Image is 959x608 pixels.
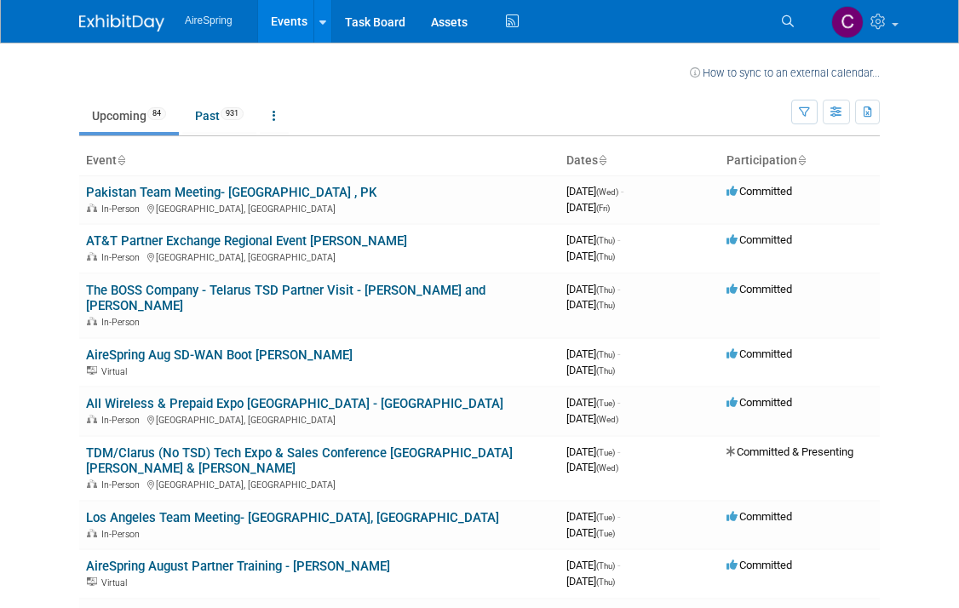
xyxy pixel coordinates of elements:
span: Virtual [101,366,132,377]
span: [DATE] [566,364,615,376]
span: 931 [221,107,244,120]
img: In-Person Event [87,317,97,325]
span: (Wed) [596,187,618,197]
span: (Tue) [596,399,615,408]
img: Virtual Event [87,366,97,375]
a: All Wireless & Prepaid Expo [GEOGRAPHIC_DATA] - [GEOGRAPHIC_DATA] [86,396,503,411]
span: (Tue) [596,513,615,522]
span: - [617,396,620,409]
span: - [617,347,620,360]
span: [DATE] [566,526,615,539]
span: [DATE] [566,575,615,588]
img: Virtual Event [87,577,97,586]
span: [DATE] [566,559,620,571]
div: [GEOGRAPHIC_DATA], [GEOGRAPHIC_DATA] [86,250,553,263]
span: (Thu) [596,350,615,359]
span: [DATE] [566,185,623,198]
span: (Wed) [596,463,618,473]
span: Virtual [101,577,132,588]
span: [DATE] [566,412,618,425]
a: AT&T Partner Exchange Regional Event [PERSON_NAME] [86,233,407,249]
div: [GEOGRAPHIC_DATA], [GEOGRAPHIC_DATA] [86,201,553,215]
span: (Thu) [596,301,615,310]
span: [DATE] [566,233,620,246]
span: Committed [726,396,792,409]
span: [DATE] [566,298,615,311]
span: (Thu) [596,577,615,587]
img: In-Person Event [87,204,97,212]
a: AireSpring August Partner Training - [PERSON_NAME] [86,559,390,574]
a: AireSpring Aug SD-WAN Boot [PERSON_NAME] [86,347,353,363]
a: How to sync to an external calendar... [690,66,880,79]
span: AireSpring [185,14,233,26]
span: In-Person [101,204,145,215]
span: - [621,185,623,198]
img: Christine Silvestri [831,6,864,38]
span: Committed [726,559,792,571]
a: Sort by Event Name [117,153,125,167]
span: Committed [726,510,792,523]
span: Committed [726,347,792,360]
span: Committed & Presenting [726,445,853,458]
span: - [617,233,620,246]
th: Event [79,146,560,175]
span: (Fri) [596,204,610,213]
img: In-Person Event [87,415,97,423]
span: In-Person [101,529,145,540]
a: Pakistan Team Meeting- [GEOGRAPHIC_DATA] , PK [86,185,376,200]
img: In-Person Event [87,479,97,488]
a: Sort by Participation Type [797,153,806,167]
span: In-Person [101,479,145,490]
a: Los Angeles Team Meeting- [GEOGRAPHIC_DATA], [GEOGRAPHIC_DATA] [86,510,499,525]
span: - [617,510,620,523]
img: In-Person Event [87,529,97,537]
span: In-Person [101,317,145,328]
span: [DATE] [566,445,620,458]
img: In-Person Event [87,252,97,261]
span: - [617,445,620,458]
span: In-Person [101,415,145,426]
span: Committed [726,283,792,295]
a: The BOSS Company - Telarus TSD Partner Visit - [PERSON_NAME] and [PERSON_NAME] [86,283,485,314]
span: [DATE] [566,283,620,295]
span: Committed [726,233,792,246]
span: (Tue) [596,448,615,457]
span: (Wed) [596,415,618,424]
a: TDM/Clarus (No TSD) Tech Expo & Sales Conference [GEOGRAPHIC_DATA][PERSON_NAME] & [PERSON_NAME] [86,445,513,477]
span: [DATE] [566,201,610,214]
span: (Thu) [596,285,615,295]
span: [DATE] [566,396,620,409]
span: [DATE] [566,461,618,473]
th: Participation [720,146,880,175]
a: Sort by Start Date [598,153,606,167]
span: - [617,559,620,571]
span: [DATE] [566,347,620,360]
div: [GEOGRAPHIC_DATA], [GEOGRAPHIC_DATA] [86,477,553,490]
span: - [617,283,620,295]
span: (Thu) [596,366,615,376]
span: (Thu) [596,561,615,571]
div: [GEOGRAPHIC_DATA], [GEOGRAPHIC_DATA] [86,412,553,426]
span: [DATE] [566,250,615,262]
span: (Thu) [596,236,615,245]
span: [DATE] [566,510,620,523]
img: ExhibitDay [79,14,164,32]
span: (Tue) [596,529,615,538]
span: 84 [147,107,166,120]
span: In-Person [101,252,145,263]
a: Upcoming84 [79,100,179,132]
th: Dates [560,146,720,175]
a: Past931 [182,100,256,132]
span: Committed [726,185,792,198]
span: (Thu) [596,252,615,261]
